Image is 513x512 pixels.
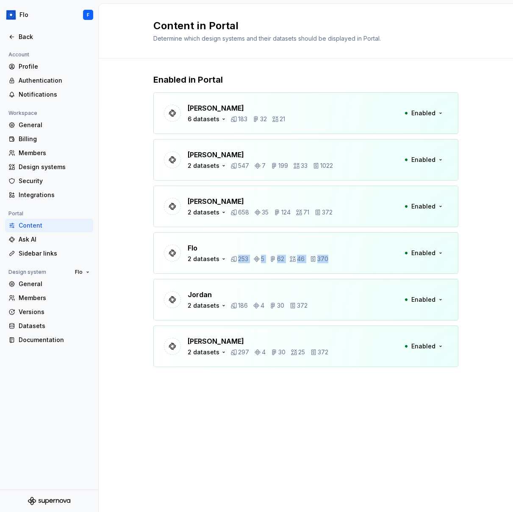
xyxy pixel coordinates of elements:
p: 370 [317,255,328,263]
p: Enabled in Portal [153,74,458,86]
a: Design systems [5,160,93,174]
p: 46 [297,255,305,263]
p: 547 [238,161,249,170]
a: Members [5,291,93,305]
a: Back [5,30,93,44]
div: Workspace [5,108,41,118]
p: 21 [280,115,285,123]
p: Flo [188,243,328,253]
button: Enabled [399,292,448,307]
p: 186 [238,301,248,310]
a: Versions [5,305,93,319]
div: Design system [5,267,50,277]
span: Enabled [411,295,435,304]
p: 30 [277,301,284,310]
span: Enabled [411,156,435,164]
button: Enabled [399,339,448,354]
p: 71 [303,208,309,217]
button: Enabled [399,106,448,121]
p: 33 [301,161,308,170]
span: Enabled [411,249,435,257]
p: [PERSON_NAME] [188,150,333,160]
a: Billing [5,132,93,146]
div: 2 datasets [188,255,219,263]
p: [PERSON_NAME] [188,103,285,113]
a: Authentication [5,74,93,87]
div: Design systems [19,163,90,171]
img: 049812b6-2877-400d-9dc9-987621144c16.png [6,10,16,20]
p: 124 [281,208,291,217]
p: 32 [260,115,267,123]
p: 183 [238,115,247,123]
p: Jordan [188,289,308,300]
div: F [87,11,89,18]
div: Portal [5,209,27,219]
a: Profile [5,60,93,73]
div: 2 datasets [188,348,219,356]
div: Back [19,33,90,41]
a: Sidebar links [5,247,93,260]
p: 4 [261,301,264,310]
span: Determine which design systems and their datasets should be displayed in Portal. [153,35,381,42]
p: [PERSON_NAME] [188,336,328,346]
p: 1022 [320,161,333,170]
div: Versions [19,308,90,316]
div: Flo [19,11,28,19]
span: Enabled [411,202,435,211]
a: General [5,118,93,132]
span: Flo [75,269,83,275]
p: 5 [261,255,264,263]
div: Account [5,50,33,60]
div: Notifications [19,90,90,99]
p: 199 [278,161,288,170]
a: Ask AI [5,233,93,246]
p: 7 [262,161,266,170]
p: 658 [238,208,249,217]
p: 30 [278,348,286,356]
div: Integrations [19,191,90,199]
p: 62 [277,255,284,263]
a: Integrations [5,188,93,202]
p: 372 [318,348,328,356]
p: 297 [238,348,249,356]
p: 372 [297,301,308,310]
p: 372 [322,208,333,217]
div: Members [19,294,90,302]
div: 6 datasets [188,115,219,123]
button: FloF [2,6,97,24]
svg: Supernova Logo [28,497,70,505]
span: Enabled [411,109,435,117]
a: Security [5,174,93,188]
div: Datasets [19,322,90,330]
button: Enabled [399,152,448,167]
div: Sidebar links [19,249,90,258]
p: 253 [238,255,248,263]
a: General [5,277,93,291]
div: 2 datasets [188,208,219,217]
a: Documentation [5,333,93,347]
div: Security [19,177,90,185]
button: Enabled [399,245,448,261]
div: 2 datasets [188,161,219,170]
div: Documentation [19,336,90,344]
div: Ask AI [19,235,90,244]
p: 25 [298,348,305,356]
a: Content [5,219,93,232]
div: Profile [19,62,90,71]
div: Members [19,149,90,157]
p: [PERSON_NAME] [188,196,333,206]
div: General [19,280,90,288]
div: General [19,121,90,129]
p: 4 [262,348,266,356]
div: Billing [19,135,90,143]
div: 2 datasets [188,301,219,310]
div: Authentication [19,76,90,85]
a: Notifications [5,88,93,101]
p: 35 [262,208,269,217]
a: Datasets [5,319,93,333]
span: Enabled [411,342,435,351]
h2: Content in Portal [153,19,381,33]
a: Members [5,146,93,160]
button: Enabled [399,199,448,214]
